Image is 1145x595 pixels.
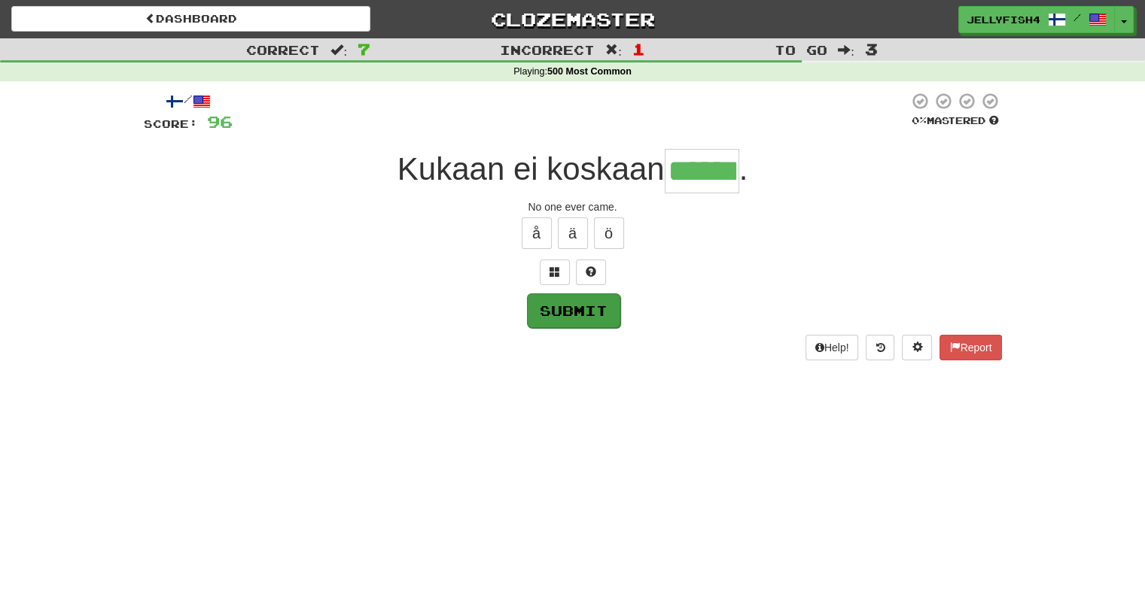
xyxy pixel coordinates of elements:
button: Report [939,335,1001,360]
button: Switch sentence to multiple choice alt+p [540,260,570,285]
span: : [838,44,854,56]
span: 96 [207,112,233,131]
span: : [605,44,622,56]
div: / [144,92,233,111]
a: Clozemaster [393,6,752,32]
button: ö [594,217,624,249]
span: 7 [358,40,370,58]
span: : [330,44,347,56]
span: Kukaan ei koskaan [397,151,665,187]
a: jellyfish4 / [958,6,1115,33]
span: / [1073,12,1081,23]
span: Incorrect [500,42,595,57]
span: 0 % [912,114,927,126]
button: Submit [527,293,620,328]
span: To go [775,42,827,57]
span: Correct [246,42,320,57]
span: jellyfish4 [967,13,1040,26]
span: . [739,151,748,187]
button: å [522,217,552,249]
button: ä [558,217,588,249]
strong: 500 Most Common [547,66,632,77]
div: Mastered [909,114,1002,128]
span: 3 [865,40,878,58]
span: 1 [632,40,645,58]
button: Single letter hint - you only get 1 per sentence and score half the points! alt+h [576,260,606,285]
button: Round history (alt+y) [866,335,894,360]
a: Dashboard [11,6,370,32]
div: No one ever came. [144,199,1002,214]
span: Score: [144,117,198,130]
button: Help! [805,335,859,360]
